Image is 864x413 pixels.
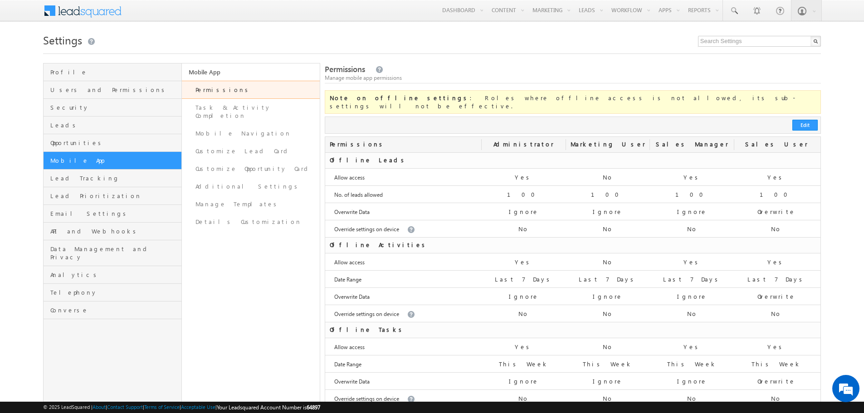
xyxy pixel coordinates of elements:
[334,276,361,284] label: Date Range
[752,360,801,368] label: This Week
[667,360,717,368] label: This Week
[50,288,179,296] span: Telephony
[44,205,181,223] a: Email Settings
[593,377,623,385] label: Ignore
[43,33,82,47] span: Settings
[518,310,529,318] label: No
[50,121,179,129] span: Leads
[50,156,179,165] span: Mobile App
[182,160,320,178] a: Customize Opportunity Card
[181,404,215,410] a: Acceptable Use
[44,117,181,134] a: Leads
[334,225,399,233] label: Override settings on device
[307,404,320,411] span: 64897
[144,404,180,410] a: Terms of Service
[107,404,143,410] a: Contact Support
[603,394,613,403] label: No
[509,208,539,216] label: Ignore
[683,173,701,181] label: Yes
[50,86,179,94] span: Users and Permissions
[650,137,734,152] div: Sales Manager
[687,394,698,403] label: No
[325,74,821,82] div: Manage mobile app permissions
[44,223,181,240] a: API and Webhooks
[734,137,819,152] div: Sales User
[767,173,785,181] label: Yes
[334,293,370,301] label: Overwrite Data
[50,139,179,147] span: Opportunities
[43,403,320,412] span: © 2025 LeadSquared | | | | |
[663,275,721,283] label: Last 7 Days
[482,137,566,152] div: Administrator
[683,343,701,351] label: Yes
[44,240,181,266] a: Data Management and Privacy
[675,190,709,199] label: 100
[44,284,181,301] a: Telephony
[182,213,320,231] a: Details Customization
[93,404,106,410] a: About
[50,103,179,112] span: Security
[771,394,781,403] label: No
[325,64,365,74] span: Permissions
[579,275,637,283] label: Last 7 Days
[767,343,785,351] label: Yes
[593,208,623,216] label: Ignore
[757,377,796,385] label: Overwrite
[518,394,529,403] label: No
[677,377,707,385] label: Ignore
[603,343,613,351] label: No
[603,173,613,181] label: No
[515,258,532,266] label: Yes
[583,360,633,368] label: This Week
[509,292,539,301] label: Ignore
[325,238,482,253] div: Offline Activities
[515,343,532,351] label: Yes
[334,174,365,182] label: Allow access
[330,94,795,110] span: : Roles where offline access is not allowed, its sub-settings will not be effective.
[330,94,470,102] b: Note on offline settings
[687,225,698,233] label: No
[182,142,320,160] a: Customize Lead Card
[757,292,796,301] label: Overwrite
[325,153,482,168] div: Offline Leads
[50,306,179,314] span: Converse
[44,301,181,319] a: Converse
[44,134,181,152] a: Opportunities
[757,208,796,216] label: Overwrite
[50,271,179,279] span: Analytics
[593,292,623,301] label: Ignore
[50,192,179,200] span: Lead Prioritization
[334,395,399,403] label: Override settings on device
[771,310,781,318] label: No
[44,187,181,205] a: Lead Prioritization
[44,170,181,187] a: Lead Tracking
[50,245,179,261] span: Data Management and Privacy
[507,190,541,199] label: 100
[217,404,320,411] span: Your Leadsquared Account Number is
[44,99,181,117] a: Security
[698,36,821,47] input: Search Settings
[325,137,482,152] div: Permissions
[44,63,181,81] a: Profile
[182,195,320,213] a: Manage Templates
[182,81,320,99] a: Permissions
[760,190,793,199] label: 100
[182,63,320,81] a: Mobile App
[50,227,179,235] span: API and Webhooks
[603,225,613,233] label: No
[677,208,707,216] label: Ignore
[334,343,365,351] label: Allow access
[50,209,179,218] span: Email Settings
[518,225,529,233] label: No
[182,178,320,195] a: Additional Settings
[767,258,785,266] label: Yes
[334,191,383,199] label: No. of leads allowed
[499,360,549,368] label: This Week
[334,258,365,267] label: Allow access
[334,378,370,386] label: Overwrite Data
[683,258,701,266] label: Yes
[325,322,482,338] div: Offline Tasks
[687,310,698,318] label: No
[50,68,179,76] span: Profile
[50,174,179,182] span: Lead Tracking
